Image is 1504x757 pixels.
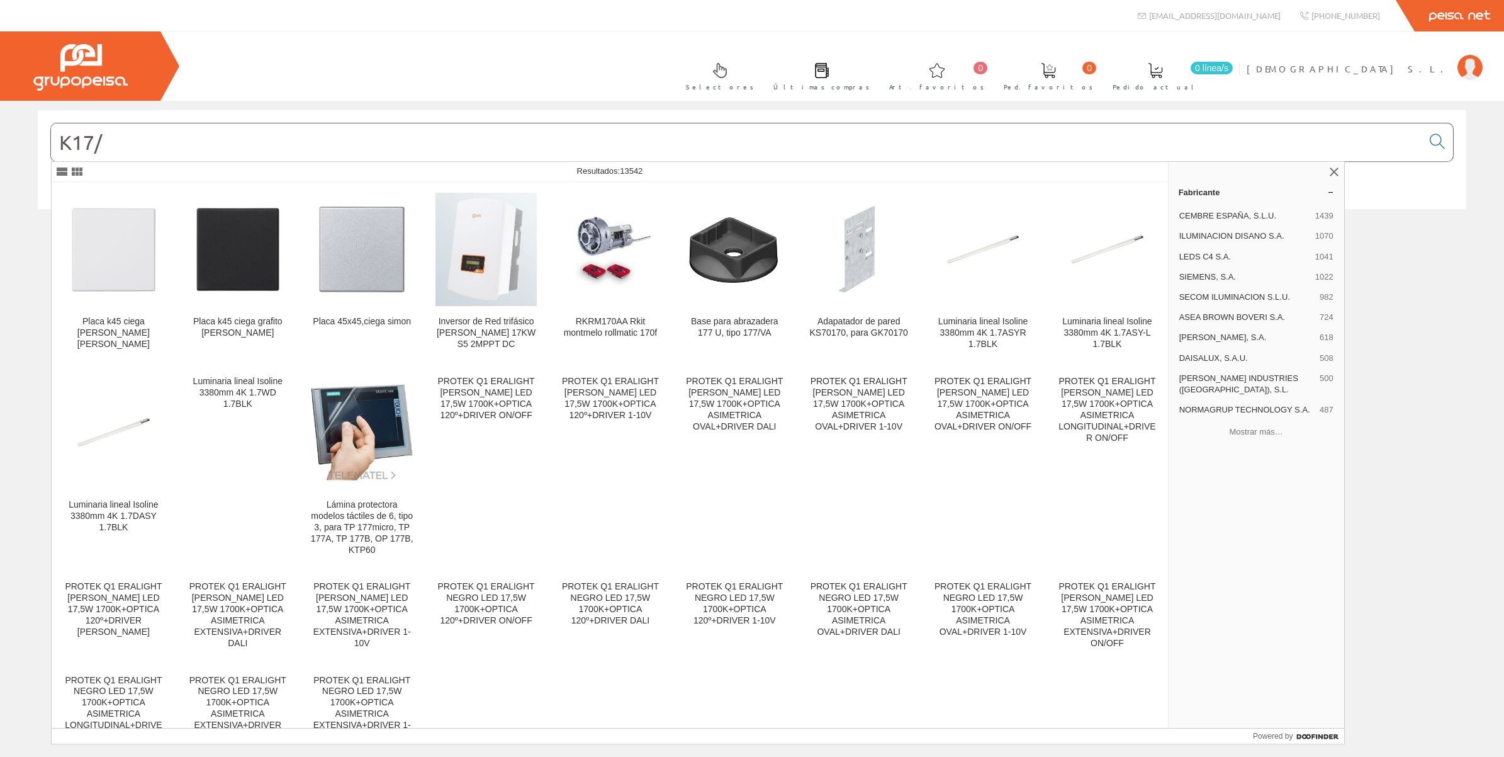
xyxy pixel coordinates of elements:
[559,376,662,421] div: PROTEK Q1 ERALIGHT [PERSON_NAME] LED 17,5W 1700K+OPTICA 120º+DRIVER 1-10V
[52,183,175,365] a: Placa k45 ciega blanco nieve simon Placa k45 ciega [PERSON_NAME] [PERSON_NAME]
[797,571,921,664] a: PROTEK Q1 ERALIGHT NEGRO LED 17,5W 1700K+OPTICA ASIMETRICA OVAL+DRIVER DALI
[673,183,796,365] a: Base para abrazadera 177 U, tipo 177/VA Base para abrazadera 177 U, tipo 177/VA
[1320,292,1333,303] span: 982
[1045,571,1169,664] a: PROTEK Q1 ERALIGHT [PERSON_NAME] LED 17,5W 1700K+OPTICA ASIMETRICA EXTENSIVA+DRIVER ON/OFF
[1320,373,1333,396] span: 500
[1082,62,1096,74] span: 0
[186,205,289,294] img: Placa k45 ciega grafito simon
[1191,62,1233,74] span: 0 línea/s
[176,571,300,664] a: PROTEK Q1 ERALIGHT [PERSON_NAME] LED 17,5W 1700K+OPTICA ASIMETRICA EXTENSIVA+DRIVER DALI
[1247,62,1451,75] span: [DEMOGRAPHIC_DATA] S.L.
[761,52,876,98] a: Últimas compras
[1179,271,1310,283] span: SIEMENS, S.A.
[807,316,911,339] div: Adapatador de pared KS70170, para GK70170
[683,376,786,433] div: PROTEK Q1 ERALIGHT [PERSON_NAME] LED 17,5W 1700K+OPTICA ASIMETRICA OVAL+DRIVER DALI
[1315,251,1333,263] span: 1041
[300,183,424,365] a: Placa 45x45,ciega simon Placa 45x45,ciega simon
[1113,81,1198,93] span: Pedido actual
[974,62,987,74] span: 0
[921,366,1045,571] a: PROTEK Q1 ERALIGHT [PERSON_NAME] LED 17,5W 1700K+OPTICA ASIMETRICA OVAL+DRIVER ON/OFF
[1247,52,1483,64] a: [DEMOGRAPHIC_DATA] S.L.
[673,571,796,664] a: PROTEK Q1 ERALIGHT NEGRO LED 17,5W 1700K+OPTICA 120º+DRIVER 1-10V
[1045,366,1169,571] a: PROTEK Q1 ERALIGHT [PERSON_NAME] LED 17,5W 1700K+OPTICA ASIMETRICA LONGITUDINAL+DRIVER ON/OFF
[931,376,1035,433] div: PROTEK Q1 ERALIGHT [PERSON_NAME] LED 17,5W 1700K+OPTICA ASIMETRICA OVAL+DRIVER ON/OFF
[577,166,643,176] span: Resultados:
[797,366,921,571] a: PROTEK Q1 ERALIGHT [PERSON_NAME] LED 17,5W 1700K+OPTICA ASIMETRICA OVAL+DRIVER 1-10V
[1253,731,1293,742] span: Powered by
[807,581,911,638] div: PROTEK Q1 ERALIGHT NEGRO LED 17,5W 1700K+OPTICA ASIMETRICA OVAL+DRIVER DALI
[797,183,921,365] a: Adapatador de pared KS70170, para GK70170 Adapatador de pared KS70170, para GK70170
[549,183,672,365] a: RKRM170AA Rkit montmelo rollmatic 170f RKRM170AA Rkit montmelo rollmatic 170f
[310,198,413,301] img: Placa 45x45,ciega simon
[176,183,300,365] a: Placa k45 ciega grafito simon Placa k45 ciega grafito [PERSON_NAME]
[1055,581,1159,649] div: PROTEK Q1 ERALIGHT [PERSON_NAME] LED 17,5W 1700K+OPTICA ASIMETRICA EXTENSIVA+DRIVER ON/OFF
[300,366,424,571] a: Lámina protectora modelos táctiles de 6, tipo 3, para TP 177micro, TP 177A, TP 177B, OP 177B, KTP...
[310,316,413,327] div: Placa 45x45,ciega simon
[62,198,165,301] img: Placa k45 ciega blanco nieve simon
[186,675,289,743] div: PROTEK Q1 ERALIGHT NEGRO LED 17,5W 1700K+OPTICA ASIMETRICA EXTENSIVA+DRIVER DALI
[52,366,175,571] a: Luminaria lineal Isoline 3380mm 4K 1.7DASY 1.7BLK Luminaria lineal Isoline 3380mm 4K 1.7DASY 1.7BLK
[1179,404,1315,416] span: NORMAGRUP TECHNOLOGY S.A.
[62,581,165,638] div: PROTEK Q1 ERALIGHT [PERSON_NAME] LED 17,5W 1700K+OPTICA 120º+DRIVER [PERSON_NAME]
[62,675,165,743] div: PROTEK Q1 ERALIGHT NEGRO LED 17,5W 1700K+OPTICA ASIMETRICA LONGITUDINAL+DRIVER ON/OFF
[1179,292,1315,303] span: SECOM ILUMINACION S.L.U.
[1315,271,1333,283] span: 1022
[1004,81,1093,93] span: Ped. favoritos
[51,123,1422,161] input: Buscar...
[1179,353,1315,364] span: DAISALUX, S.A.U.
[434,376,537,421] div: PROTEK Q1 ERALIGHT [PERSON_NAME] LED 17,5W 1700K+OPTICA 120º+DRIVER ON/OFF
[424,571,547,664] a: PROTEK Q1 ERALIGHT NEGRO LED 17,5W 1700K+OPTICA 120º+DRIVER ON/OFF
[434,581,537,627] div: PROTEK Q1 ERALIGHT NEGRO LED 17,5W 1700K+OPTICA 120º+DRIVER ON/OFF
[549,366,672,571] a: PROTEK Q1 ERALIGHT [PERSON_NAME] LED 17,5W 1700K+OPTICA 120º+DRIVER 1-10V
[683,316,786,339] div: Base para abrazadera 177 U, tipo 177/VA
[176,366,300,571] a: Luminaria lineal Isoline 3380mm 4K 1.7WD 1.7BLK
[1320,312,1333,323] span: 724
[33,44,128,91] img: Grupo Peisa
[1055,316,1159,350] div: Luminaria lineal Isoline 3380mm 4K 1.7ASY-L 1.7BLK
[52,571,175,664] a: PROTEK Q1 ERALIGHT [PERSON_NAME] LED 17,5W 1700K+OPTICA 120º+DRIVER [PERSON_NAME]
[931,198,1035,301] img: Luminaria lineal Isoline 3380mm 4K 1.7ASYR 1.7BLK
[921,183,1045,365] a: Luminaria lineal Isoline 3380mm 4K 1.7ASYR 1.7BLK Luminaria lineal Isoline 3380mm 4K 1.7ASYR 1.7BLK
[773,81,870,93] span: Últimas compras
[1320,353,1333,364] span: 508
[62,499,165,533] div: Luminaria lineal Isoline 3380mm 4K 1.7DASY 1.7BLK
[1179,251,1310,263] span: LEDS C4 S.A.
[1320,332,1333,343] span: 618
[1179,231,1310,242] span: ILUMINACION DISANO S.A.
[186,316,289,339] div: Placa k45 ciega grafito [PERSON_NAME]
[1315,231,1333,242] span: 1070
[559,316,662,339] div: RKRM170AA Rkit montmelo rollmatic 170f
[931,581,1035,638] div: PROTEK Q1 ERALIGHT NEGRO LED 17,5W 1700K+OPTICA ASIMETRICA OVAL+DRIVER 1-10V
[1169,182,1344,202] a: Fabricante
[1253,729,1344,744] a: Powered by
[559,207,662,292] img: RKRM170AA Rkit montmelo rollmatic 170f
[424,183,547,365] a: Inversor de Red trifásico Solis 17KW S5 2MPPT DC Inversor de Red trifásico [PERSON_NAME] 17KW S5 ...
[620,166,643,176] span: 13542
[310,499,413,556] div: Lámina protectora modelos táctiles de 6, tipo 3, para TP 177micro, TP 177A, TP 177B, OP 177B, KTP60
[683,581,786,627] div: PROTEK Q1 ERALIGHT NEGRO LED 17,5W 1700K+OPTICA 120º+DRIVER 1-10V
[1045,183,1169,365] a: Luminaria lineal Isoline 3380mm 4K 1.7ASY-L 1.7BLK Luminaria lineal Isoline 3380mm 4K 1.7ASY-L 1....
[559,581,662,627] div: PROTEK Q1 ERALIGHT NEGRO LED 17,5W 1700K+OPTICA 120º+DRIVER DALI
[62,316,165,350] div: Placa k45 ciega [PERSON_NAME] [PERSON_NAME]
[38,225,1466,236] div: © Grupo Peisa
[186,581,289,649] div: PROTEK Q1 ERALIGHT [PERSON_NAME] LED 17,5W 1700K+OPTICA ASIMETRICA EXTENSIVA+DRIVER DALI
[1055,198,1159,301] img: Luminaria lineal Isoline 3380mm 4K 1.7ASY-L 1.7BLK
[435,193,536,306] img: Inversor de Red trifásico Solis 17KW S5 2MPPT DC
[186,376,289,410] div: Luminaria lineal Isoline 3380mm 4K 1.7WD 1.7BLK
[1315,210,1333,222] span: 1439
[1311,10,1380,21] span: [PHONE_NUMBER]
[1179,332,1315,343] span: [PERSON_NAME], S.A.
[673,366,796,571] a: PROTEK Q1 ERALIGHT [PERSON_NAME] LED 17,5W 1700K+OPTICA ASIMETRICA OVAL+DRIVER DALI
[931,316,1035,350] div: Luminaria lineal Isoline 3380mm 4K 1.7ASYR 1.7BLK
[1179,210,1310,222] span: CEMBRE ESPAÑA, S.L.U.
[807,376,911,433] div: PROTEK Q1 ERALIGHT [PERSON_NAME] LED 17,5W 1700K+OPTICA ASIMETRICA OVAL+DRIVER 1-10V
[434,316,537,350] div: Inversor de Red trifásico [PERSON_NAME] 17KW S5 2MPPT DC
[1174,421,1339,442] button: Mostrar más…
[686,81,754,93] span: Selectores
[1320,404,1333,416] span: 487
[310,675,413,743] div: PROTEK Q1 ERALIGHT NEGRO LED 17,5W 1700K+OPTICA ASIMETRICA EXTENSIVA+DRIVER 1-10V
[310,384,413,481] img: Lámina protectora modelos táctiles de 6, tipo 3, para TP 177micro, TP 177A, TP 177B, OP 177B, KTP60
[889,81,984,93] span: Art. favoritos
[807,198,911,301] img: Adapatador de pared KS70170, para GK70170
[300,571,424,664] a: PROTEK Q1 ERALIGHT [PERSON_NAME] LED 17,5W 1700K+OPTICA ASIMETRICA EXTENSIVA+DRIVER 1-10V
